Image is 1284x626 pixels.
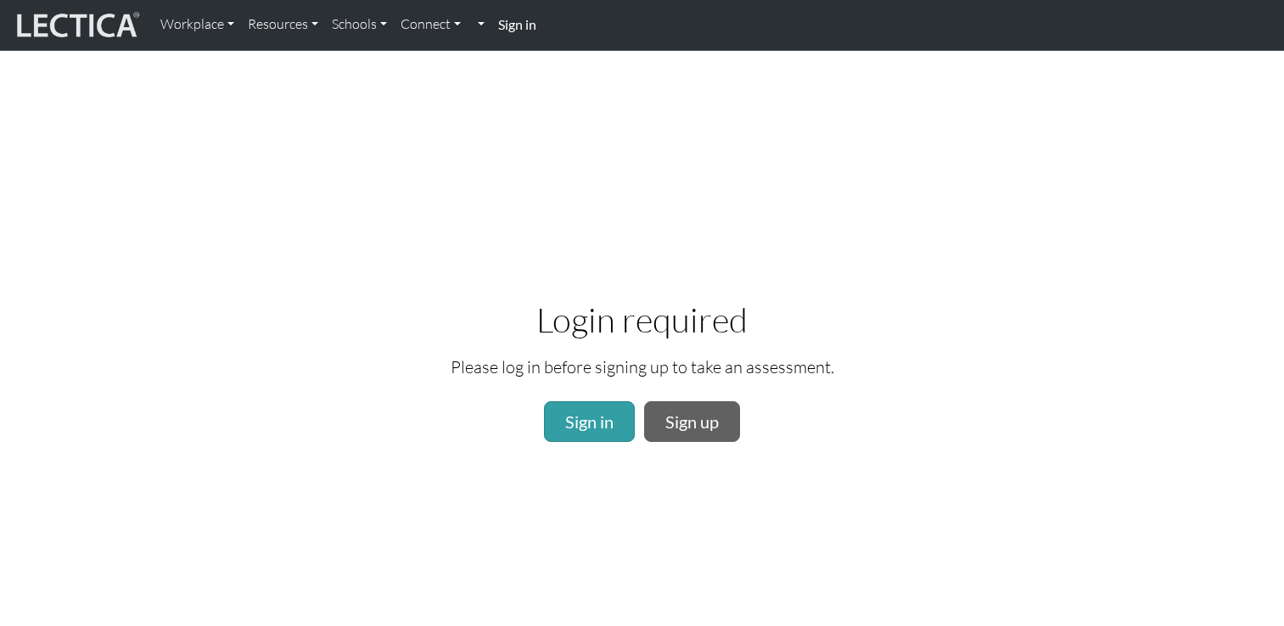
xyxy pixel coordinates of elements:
[451,299,834,340] h2: Login required
[241,7,325,42] a: Resources
[544,401,635,442] a: Sign in
[491,7,543,43] a: Sign in
[451,354,834,381] p: Please log in before signing up to take an assessment.
[13,9,140,42] img: lecticalive
[154,7,241,42] a: Workplace
[325,7,394,42] a: Schools
[644,401,740,442] a: Sign up
[394,7,468,42] a: Connect
[498,16,536,32] strong: Sign in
